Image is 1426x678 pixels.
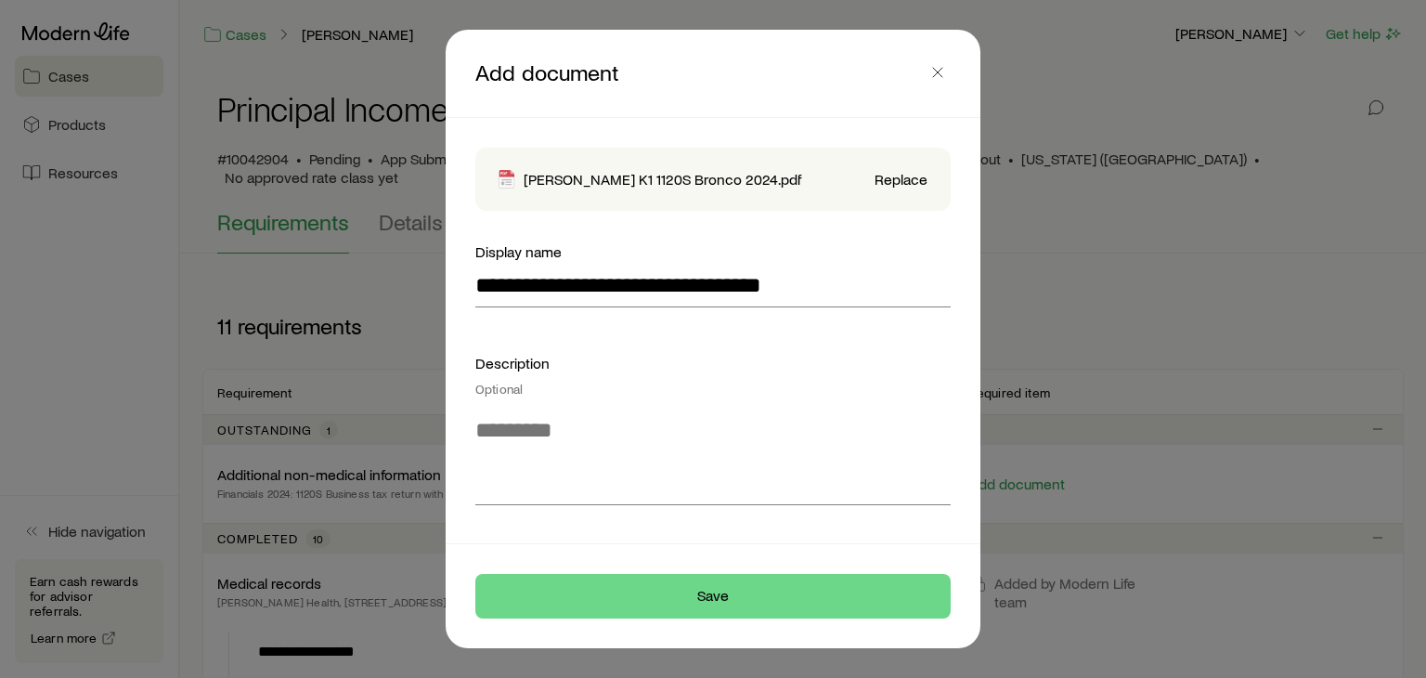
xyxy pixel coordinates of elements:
p: Add document [475,59,925,87]
div: Display name [475,241,951,263]
p: [PERSON_NAME] K1 1120S Bronco 2024.pdf [524,170,801,189]
button: Save [475,574,951,619]
div: Optional [475,382,951,397]
div: Description [475,352,951,397]
button: Replace [874,171,928,189]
